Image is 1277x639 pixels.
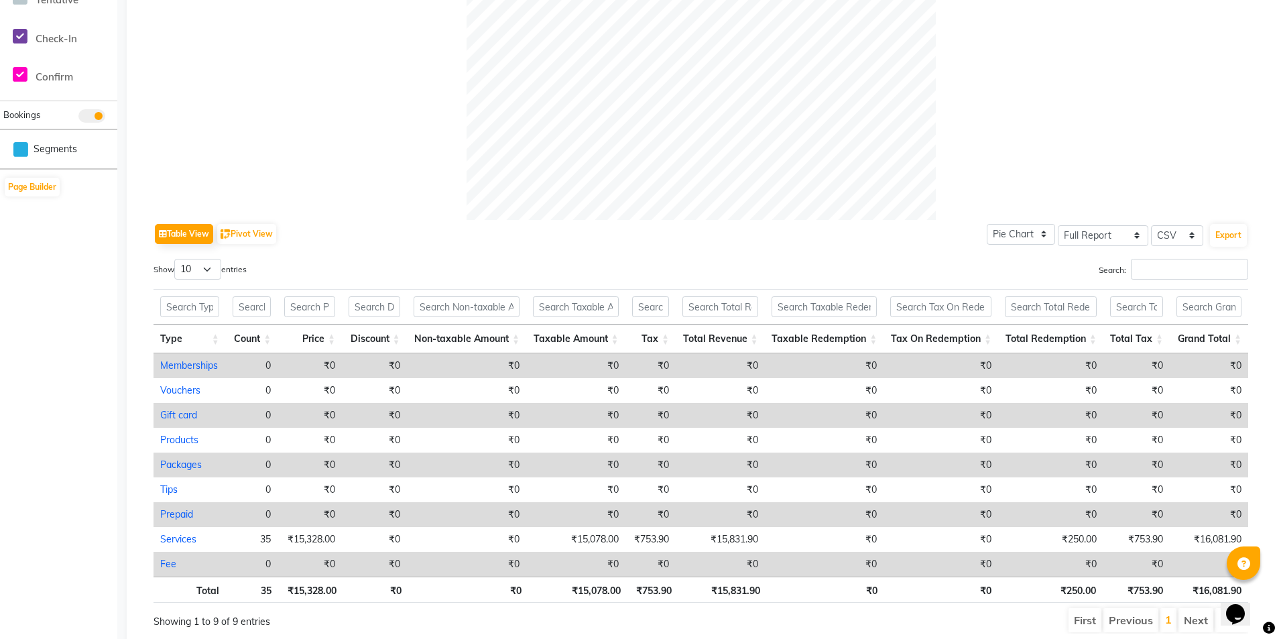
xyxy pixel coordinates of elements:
input: Search Total Tax [1110,296,1163,317]
td: ₹0 [998,477,1103,502]
td: 0 [226,353,278,378]
td: ₹0 [407,477,526,502]
td: ₹0 [407,353,526,378]
input: Search Non-taxable Amount [414,296,520,317]
th: Grand Total: activate to sort column ascending [1170,325,1248,353]
th: ₹15,831.90 [678,577,768,603]
label: Show entries [154,259,247,280]
td: ₹0 [998,378,1103,403]
input: Search Type [160,296,219,317]
td: ₹0 [884,477,998,502]
td: ₹0 [526,453,625,477]
div: Showing 1 to 9 of 9 entries [154,607,598,629]
span: Segments [34,142,77,156]
td: ₹0 [676,453,765,477]
td: ₹0 [765,502,884,527]
td: ₹0 [407,428,526,453]
a: Services [160,533,196,545]
td: ₹0 [526,353,625,378]
td: ₹0 [1170,453,1248,477]
td: ₹0 [278,502,342,527]
td: ₹0 [676,502,765,527]
td: ₹0 [1103,403,1170,428]
th: Total Tax: activate to sort column ascending [1103,325,1170,353]
td: ₹0 [884,527,998,552]
th: ₹753.90 [1103,577,1169,603]
button: Table View [155,224,213,244]
th: ₹15,078.00 [528,577,627,603]
th: Tax: activate to sort column ascending [625,325,676,353]
td: ₹0 [765,552,884,577]
th: Total Revenue: activate to sort column ascending [676,325,765,353]
th: ₹16,081.90 [1170,577,1248,603]
td: ₹0 [278,552,342,577]
th: Total Redemption: activate to sort column ascending [998,325,1103,353]
td: ₹0 [278,453,342,477]
th: Taxable Redemption: activate to sort column ascending [765,325,884,353]
a: Prepaid [160,508,193,520]
th: Count: activate to sort column ascending [226,325,278,353]
span: Check-In [36,32,77,45]
td: ₹0 [676,353,765,378]
td: ₹0 [1170,502,1248,527]
th: ₹753.90 [627,577,678,603]
input: Search Tax [632,296,670,317]
td: ₹0 [998,502,1103,527]
select: Showentries [174,259,221,280]
td: ₹0 [765,353,884,378]
img: pivot.png [221,229,231,239]
td: 0 [226,453,278,477]
td: ₹0 [342,453,407,477]
th: ₹15,328.00 [278,577,343,603]
td: ₹753.90 [1103,527,1170,552]
td: ₹0 [1170,353,1248,378]
td: ₹0 [526,552,625,577]
td: ₹0 [1103,453,1170,477]
input: Search Total Revenue [682,296,758,317]
td: ₹0 [884,378,998,403]
td: ₹0 [342,502,407,527]
td: ₹0 [998,353,1103,378]
th: ₹0 [408,577,528,603]
td: ₹0 [884,428,998,453]
a: 1 [1165,613,1172,626]
td: ₹0 [1170,403,1248,428]
td: 0 [226,378,278,403]
input: Search Tax On Redemption [890,296,991,317]
input: Search Grand Total [1176,296,1241,317]
td: ₹0 [526,477,625,502]
td: 0 [226,502,278,527]
td: ₹0 [407,502,526,527]
td: ₹0 [342,428,407,453]
button: Pivot View [217,224,276,244]
td: ₹0 [676,378,765,403]
th: ₹0 [767,577,884,603]
td: ₹0 [1103,552,1170,577]
td: ₹15,328.00 [278,527,342,552]
td: 35 [226,527,278,552]
td: ₹0 [342,378,407,403]
td: ₹753.90 [625,527,676,552]
td: ₹0 [625,403,676,428]
th: ₹0 [343,577,408,603]
a: Fee [160,558,176,570]
td: ₹0 [342,353,407,378]
th: Price: activate to sort column ascending [278,325,342,353]
input: Search Taxable Amount [533,296,619,317]
td: ₹0 [676,403,765,428]
a: Gift card [160,409,197,421]
td: ₹16,081.90 [1170,527,1248,552]
td: ₹0 [765,453,884,477]
button: Export [1210,224,1247,247]
td: ₹0 [625,477,676,502]
td: ₹0 [342,527,407,552]
td: ₹0 [676,552,765,577]
input: Search Discount [349,296,400,317]
th: Type: activate to sort column ascending [154,325,226,353]
a: Products [160,434,198,446]
td: ₹15,831.90 [676,527,765,552]
td: ₹0 [765,428,884,453]
td: ₹0 [884,453,998,477]
td: ₹0 [676,477,765,502]
td: ₹0 [1103,428,1170,453]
